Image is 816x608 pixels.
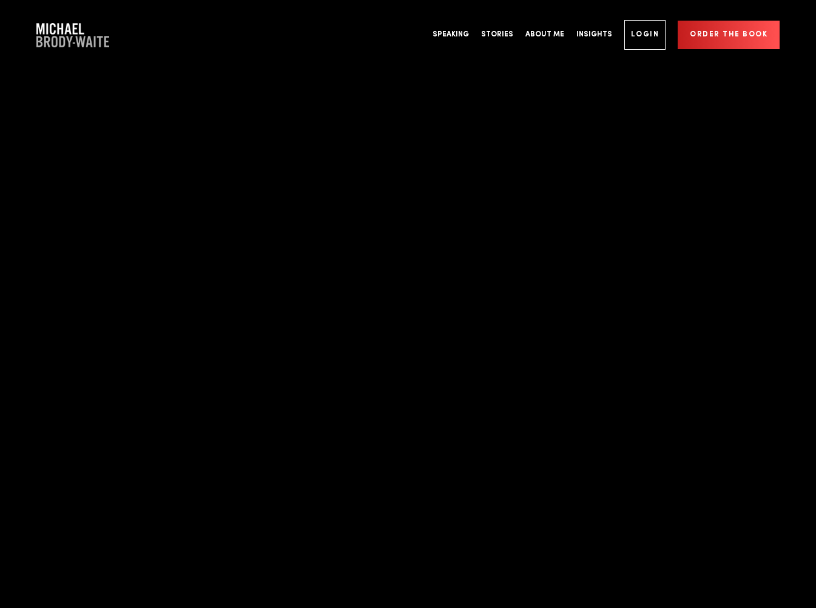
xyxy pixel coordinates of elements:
[36,23,109,47] a: Company Logo Company Logo
[624,20,666,50] a: Login
[678,21,780,49] a: Order the book
[475,12,519,58] a: Stories
[427,12,475,58] a: Speaking
[570,12,618,58] a: Insights
[519,12,570,58] a: About Me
